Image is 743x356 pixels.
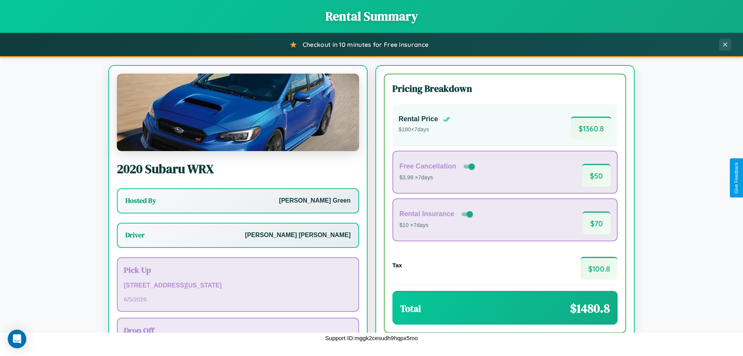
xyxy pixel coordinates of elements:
[124,325,352,336] h3: Drop Off
[8,330,26,348] div: Open Intercom Messenger
[399,173,476,183] p: $3.99 × 7 days
[125,230,145,240] h3: Driver
[399,220,474,230] p: $10 × 7 days
[734,162,739,194] div: Give Feedback
[399,210,454,218] h4: Rental Insurance
[124,280,352,291] p: [STREET_ADDRESS][US_STATE]
[392,262,402,268] h4: Tax
[245,230,351,241] p: [PERSON_NAME] [PERSON_NAME]
[125,196,156,205] h3: Hosted By
[392,82,618,95] h3: Pricing Breakdown
[124,294,352,304] p: 6 / 5 / 2026
[570,300,610,317] span: $ 1480.8
[400,302,421,315] h3: Total
[8,8,735,25] h1: Rental Summary
[117,160,359,177] h2: 2020 Subaru WRX
[279,195,351,206] p: [PERSON_NAME] Green
[124,264,352,275] h3: Pick Up
[117,74,359,151] img: Subaru WRX
[399,115,438,123] h4: Rental Price
[571,117,611,139] span: $ 1360.8
[303,41,428,48] span: Checkout in 10 minutes for Free Insurance
[325,333,418,343] p: Support ID: mggk2cesudh9hqpx5mo
[582,164,611,187] span: $ 50
[399,125,450,135] p: $ 180 × 7 days
[580,257,618,280] span: $ 100.8
[582,212,611,234] span: $ 70
[399,162,456,170] h4: Free Cancellation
